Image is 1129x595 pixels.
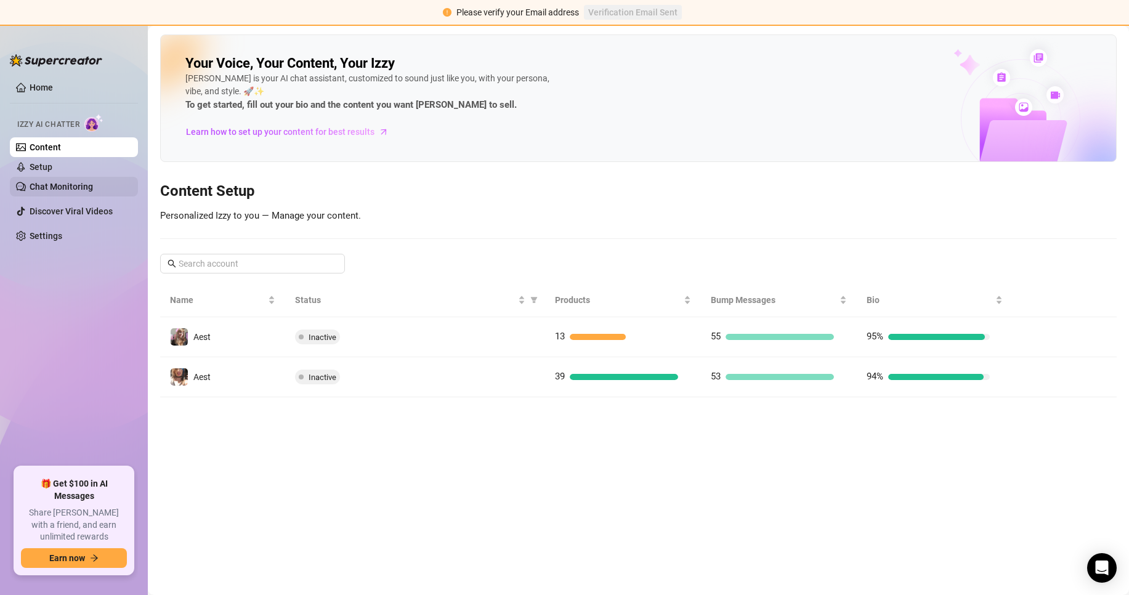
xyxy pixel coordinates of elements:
[711,331,721,342] span: 55
[530,296,538,304] span: filter
[17,119,79,131] span: Izzy AI Chatter
[30,142,61,152] a: Content
[30,231,62,241] a: Settings
[867,293,993,307] span: Bio
[160,182,1117,201] h3: Content Setup
[30,83,53,92] a: Home
[49,553,85,563] span: Earn now
[867,371,883,382] span: 94%
[555,331,565,342] span: 13
[711,293,837,307] span: Bump Messages
[185,99,517,110] strong: To get started, fill out your bio and the content you want [PERSON_NAME] to sell.
[925,36,1116,161] img: ai-chatter-content-library-cLFOSyPT.png
[193,332,211,342] span: Aest
[10,54,102,67] img: logo-BBDzfeDw.svg
[21,507,127,543] span: Share [PERSON_NAME] with a friend, and earn unlimited rewards
[1087,553,1117,583] div: Open Intercom Messenger
[186,125,374,139] span: Learn how to set up your content for best results
[545,283,701,317] th: Products
[30,162,52,172] a: Setup
[309,333,336,342] span: Inactive
[443,8,451,17] span: exclamation-circle
[711,371,721,382] span: 53
[867,331,883,342] span: 95%
[185,72,555,113] div: [PERSON_NAME] is your AI chat assistant, customized to sound just like you, with your persona, vi...
[30,182,93,192] a: Chat Monitoring
[309,373,336,382] span: Inactive
[584,5,682,20] button: Verification Email Sent
[555,293,681,307] span: Products
[378,126,390,138] span: arrow-right
[285,283,545,317] th: Status
[160,210,361,221] span: Personalized Izzy to you — Manage your content.
[21,478,127,502] span: 🎁 Get $100 in AI Messages
[171,368,188,386] img: Aest
[185,122,398,142] a: Learn how to set up your content for best results
[84,114,103,132] img: AI Chatter
[30,206,113,216] a: Discover Viral Videos
[171,328,188,346] img: Aest
[21,548,127,568] button: Earn nowarrow-right
[168,259,176,268] span: search
[295,293,516,307] span: Status
[701,283,857,317] th: Bump Messages
[160,283,285,317] th: Name
[193,372,211,382] span: Aest
[555,371,565,382] span: 39
[170,293,265,307] span: Name
[857,283,1013,317] th: Bio
[90,554,99,562] span: arrow-right
[456,6,579,19] div: Please verify your Email address
[528,291,540,309] span: filter
[185,55,395,72] h2: Your Voice, Your Content, Your Izzy
[179,257,328,270] input: Search account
